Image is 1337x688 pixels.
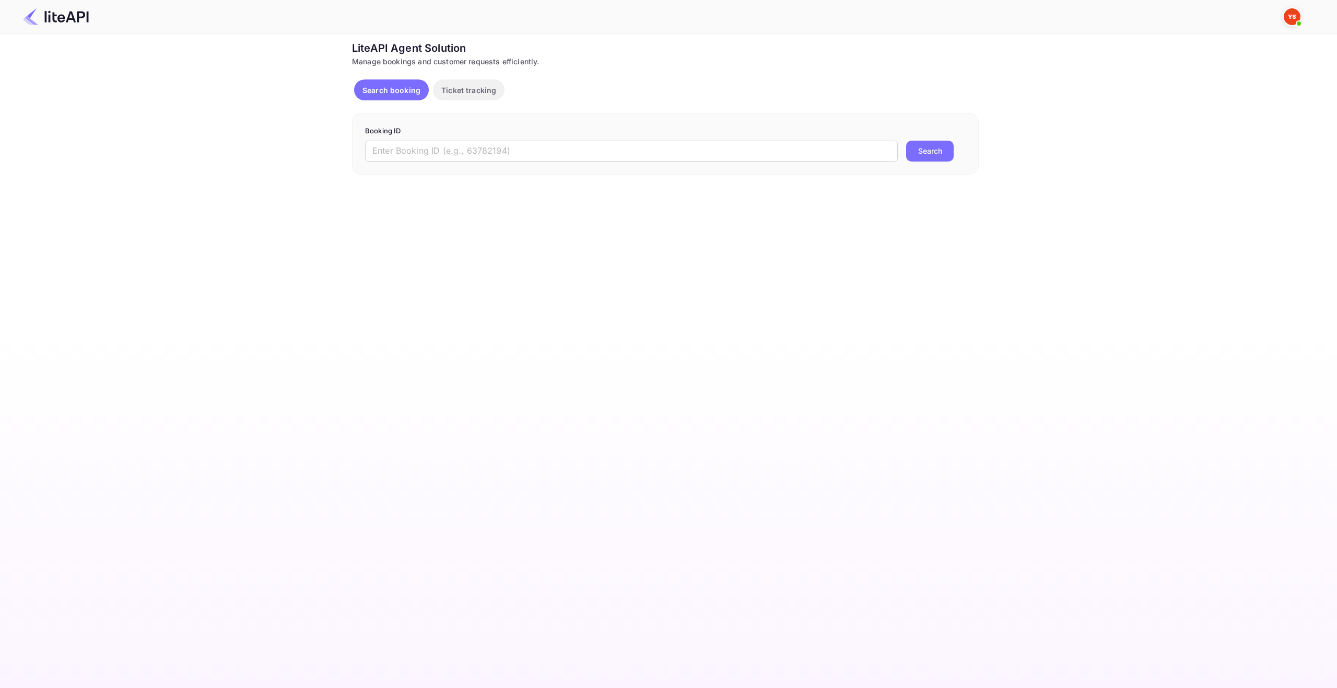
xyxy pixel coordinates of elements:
[365,141,898,162] input: Enter Booking ID (e.g., 63782194)
[441,85,496,96] p: Ticket tracking
[362,85,420,96] p: Search booking
[352,56,979,67] div: Manage bookings and customer requests efficiently.
[352,40,979,56] div: LiteAPI Agent Solution
[906,141,954,162] button: Search
[1284,8,1300,25] img: Yandex Support
[23,8,89,25] img: LiteAPI Logo
[365,126,966,136] p: Booking ID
